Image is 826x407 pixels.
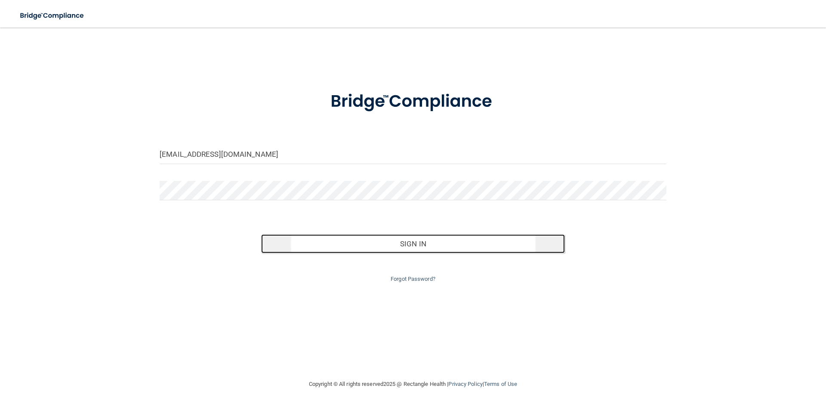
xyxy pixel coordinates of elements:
a: Forgot Password? [391,276,435,282]
img: bridge_compliance_login_screen.278c3ca4.svg [13,7,92,25]
input: Email [160,145,666,164]
button: Sign In [261,234,565,253]
a: Privacy Policy [448,381,482,387]
div: Copyright © All rights reserved 2025 @ Rectangle Health | | [256,370,570,398]
a: Terms of Use [484,381,517,387]
img: bridge_compliance_login_screen.278c3ca4.svg [313,79,513,124]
